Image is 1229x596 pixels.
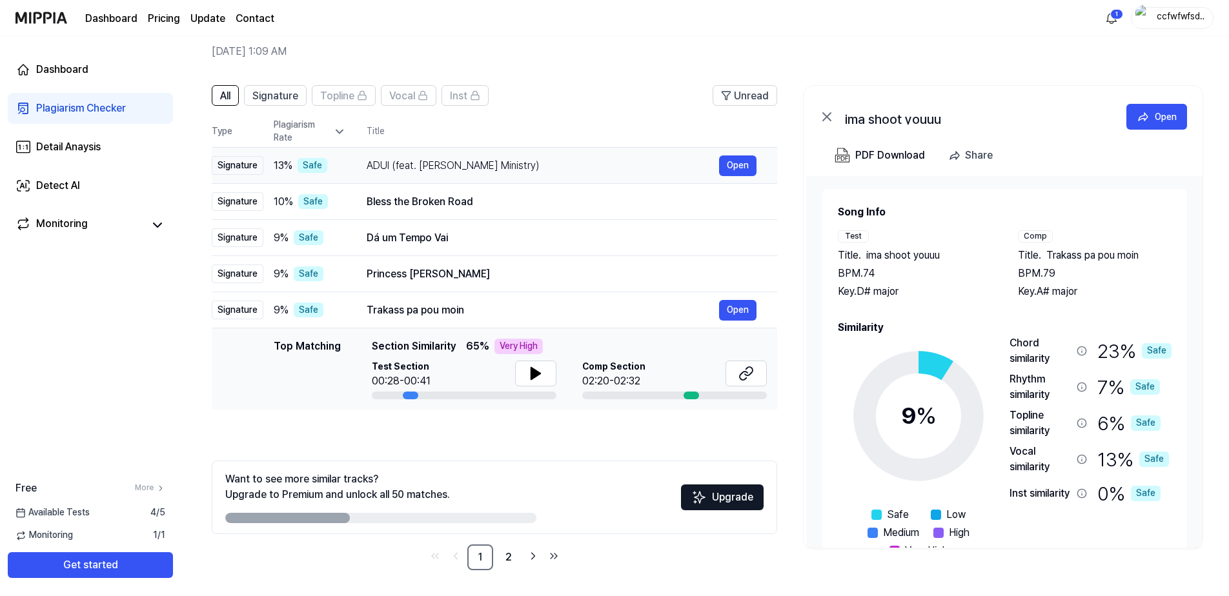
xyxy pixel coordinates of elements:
div: Safe [298,194,328,210]
div: 9 [901,399,937,433]
div: 6 % [1097,408,1161,439]
nav: pagination [212,544,777,570]
div: Trakass pa pou moin [367,303,719,318]
span: Inst [450,88,467,104]
span: 13 % [274,158,292,174]
a: Go to previous page [447,547,465,565]
span: Signature [252,88,298,104]
a: Monitoring [15,216,145,234]
div: Safe [1142,343,1172,359]
span: Available Tests [15,506,90,519]
th: Title [367,116,777,147]
a: Dashboard [8,54,173,85]
a: Detail Anaysis [8,132,173,163]
a: 2 [496,544,522,570]
span: Title . [1018,248,1041,263]
div: ADUI (feat. [PERSON_NAME] Ministry) [367,158,719,174]
button: profileccfwfwfsdfsaefwfa [1131,7,1214,29]
a: More [135,482,165,493]
a: Go to next page [524,547,542,565]
div: Signature [212,156,263,175]
button: Signature [244,85,307,106]
a: Go to first page [426,547,444,565]
div: ccfwfwfsdfsaefwfa [1155,10,1205,25]
span: 4 / 5 [150,506,165,519]
span: Low [946,507,966,522]
div: Signature [212,301,263,320]
button: Open [719,155,757,176]
div: Comp [1018,230,1053,243]
span: 65 % [466,339,489,354]
span: Medium [883,525,919,541]
div: Inst similarity [1010,486,1072,501]
div: 0 % [1097,480,1161,507]
a: Open [1126,104,1187,130]
button: 알림1 [1101,8,1122,28]
span: 9 % [274,266,289,282]
th: Type [212,116,263,148]
span: Test Section [372,361,431,373]
div: Plagiarism Checker [36,101,126,116]
div: BPM. 79 [1018,266,1172,281]
button: Unread [713,85,777,106]
span: Section Similarity [372,339,456,354]
img: Sparkles [691,490,707,505]
div: Detail Anaysis [36,139,101,155]
span: 1 / 1 [153,529,165,542]
div: Safe [1131,486,1161,501]
img: PDF Download [835,148,850,163]
div: Safe [294,303,323,318]
div: 23 % [1097,335,1172,366]
div: Share [965,147,993,164]
button: Get started [8,552,173,578]
div: PDF Download [855,147,925,164]
div: ima shoot youuu [845,109,1103,124]
div: Princess [PERSON_NAME] [367,266,757,282]
a: Detect AI [8,170,173,201]
img: 알림 [1104,10,1119,26]
div: Dá um Tempo Vai [367,230,757,246]
span: Topline [320,88,354,104]
div: 13 % [1097,444,1169,475]
a: Pricing [148,11,180,26]
div: Want to see more similar tracks? Upgrade to Premium and unlock all 50 matches. [225,472,450,502]
a: Song InfoTestTitle.ima shoot youuuBPM.74Key.D# majorCompTitle.Trakass pa pou moinBPM.79Key.A# maj... [807,176,1203,548]
div: Rhythm similarity [1010,372,1072,402]
span: Free [15,481,37,496]
h2: Song Info [838,204,1172,220]
div: Safe [294,266,323,282]
span: Monitoring [15,529,73,542]
div: 1 [1110,9,1123,19]
div: Safe [294,230,323,246]
h2: Similarity [838,320,1172,335]
div: Signature [212,228,263,248]
span: High [949,525,970,541]
div: Safe [298,158,327,174]
div: Test [838,230,869,243]
h2: [DATE] 1:09 AM [212,44,1130,59]
a: SparklesUpgrade [681,495,764,508]
div: Detect AI [36,178,80,194]
div: Top Matching [274,339,341,399]
button: Share [943,143,1003,168]
div: Monitoring [36,216,88,234]
div: BPM. 74 [838,266,992,281]
div: Very High [494,339,543,354]
span: All [220,88,230,104]
div: Key. A# major [1018,284,1172,299]
a: Update [190,11,225,26]
div: Key. D# major [838,284,992,299]
div: Chord similarity [1010,335,1072,366]
span: 9 % [274,230,289,246]
span: Vocal [389,88,415,104]
div: Safe [1139,452,1169,467]
a: 1 [467,544,493,570]
div: 00:28-00:41 [372,373,431,389]
div: Signature [212,192,263,212]
div: 7 % [1097,372,1160,402]
div: Topline similarity [1010,408,1072,439]
span: Comp Section [582,361,645,373]
a: Open [719,300,757,321]
button: Inst [442,85,489,106]
a: Dashboard [85,11,137,26]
